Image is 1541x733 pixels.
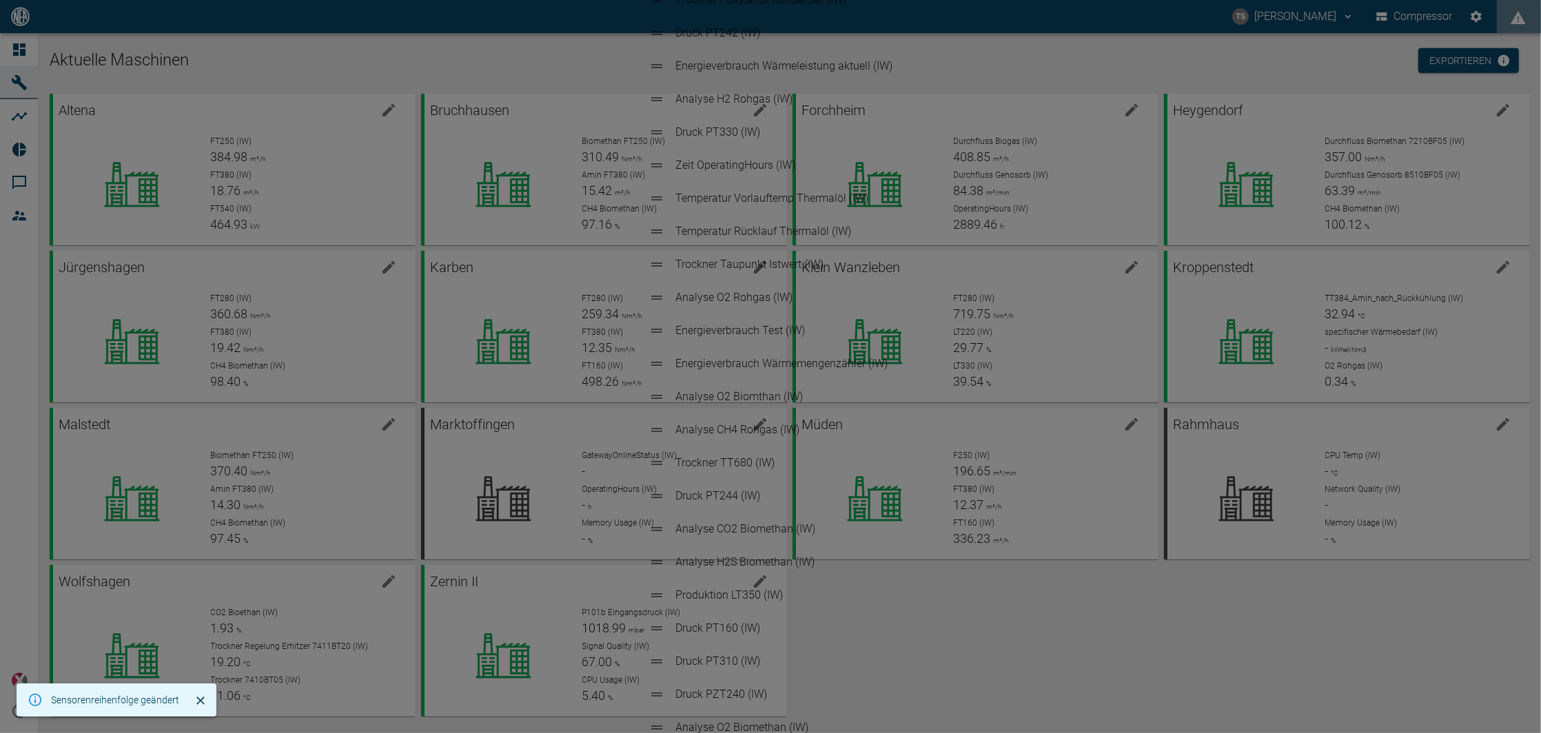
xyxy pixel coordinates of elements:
[637,182,904,215] div: Temperatur Vorlauftemp Thermalöl (IW)
[637,645,904,678] div: Druck PT310 (IW)
[676,157,893,174] span: Zeit OperatingHours (IW)
[637,314,904,347] div: Energieverbrauch Test (IW)
[676,455,893,471] span: Trockner TT680 (IW)
[676,91,893,107] span: Analyse H2 Rohgas (IW)
[676,25,893,41] span: Druck PT242 (IW)
[676,653,893,670] span: Druck PT310 (IW)
[637,17,904,50] div: Druck PT242 (IW)
[637,513,904,546] div: Analyse CO2 Biomethan (IW)
[637,215,904,248] div: Temperatur Rücklauf Thermalöl (IW)
[637,479,904,513] div: Druck PT244 (IW)
[637,612,904,645] div: Druck PT160 (IW)
[637,116,904,149] div: Druck PT330 (IW)
[676,256,893,273] span: Trockner Taupunkt Istwert (IW)
[190,690,211,711] button: Schließen
[637,347,904,380] div: Energieverbrauch Wärmemengenzähler (IW)
[676,422,893,438] span: Analyse CH4 Rohgas (IW)
[637,83,904,116] div: Analyse H2 Rohgas (IW)
[676,289,893,306] span: Analyse O2 Rohgas (IW)
[676,488,893,504] span: Druck PT244 (IW)
[676,686,893,703] span: Druck PZT240 (IW)
[676,355,893,372] span: Energieverbrauch Wärmemengenzähler (IW)
[637,50,904,83] div: Energieverbrauch Wärmeleistung aktuell (IW)
[676,587,893,603] span: Produktion LT350 (IW)
[637,446,904,479] div: Trockner TT680 (IW)
[637,281,904,314] div: Analyse O2 Rohgas (IW)
[676,521,893,537] span: Analyse CO2 Biomethan (IW)
[637,579,904,612] div: Produktion LT350 (IW)
[676,124,893,141] span: Druck PT330 (IW)
[51,688,179,712] div: Sensorenreihenfolge geändert
[637,678,904,711] div: Druck PZT240 (IW)
[637,546,904,579] div: Analyse H2S Biomethan (IW)
[676,58,893,74] span: Energieverbrauch Wärmeleistung aktuell (IW)
[676,389,893,405] span: Analyse O2 Biomthan (IW)
[676,223,893,240] span: Temperatur Rücklauf Thermalöl (IW)
[637,149,904,182] div: Zeit OperatingHours (IW)
[676,190,893,207] span: Temperatur Vorlauftemp Thermalöl (IW)
[676,554,893,570] span: Analyse H2S Biomethan (IW)
[637,380,904,413] div: Analyse O2 Biomthan (IW)
[676,620,893,637] span: Druck PT160 (IW)
[637,248,904,281] div: Trockner Taupunkt Istwert (IW)
[676,322,893,339] span: Energieverbrauch Test (IW)
[637,413,904,446] div: Analyse CH4 Rohgas (IW)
